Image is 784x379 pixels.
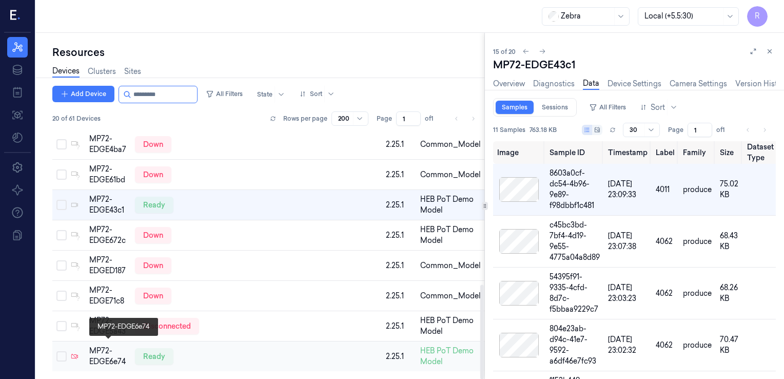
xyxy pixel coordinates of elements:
[652,319,679,371] td: 4062
[386,139,412,150] div: 2.25.1
[89,315,127,337] div: MP72-EDGE5a43
[56,139,67,149] button: Select row
[89,164,127,185] div: MP72-EDGE61bd
[56,260,67,271] button: Select row
[386,169,412,180] div: 2.25.1
[679,141,716,164] th: Family
[550,220,600,263] div: c45bc3bd-7bf4-4d19-9e55-4775a04a8d89
[135,257,171,274] div: down
[608,335,636,355] span: [DATE] 23:02:32
[530,125,557,135] span: 763.18 KB
[386,351,412,362] div: 2.25.1
[493,141,545,164] th: Image
[716,141,743,164] th: Size
[550,324,600,367] div: 804e23ab-d94c-41e7-9592-a6df46e7fc93
[716,216,743,268] td: 68.43 KB
[493,58,776,72] div: MP72-EDGE43c1
[607,79,661,89] a: Device Settings
[386,321,412,332] div: 2.25.1
[386,230,412,241] div: 2.25.1
[679,268,716,319] td: produce
[89,224,127,246] div: MP72-EDGE672c
[743,141,778,164] th: Dataset Type
[652,164,679,216] td: 4011
[52,45,484,60] div: Resources
[89,194,127,216] div: MP72-EDGE43c1
[670,79,727,89] a: Camera Settings
[493,47,516,56] span: 15 of 20
[386,260,412,271] div: 2.25.1
[135,197,173,213] div: ready
[124,66,141,77] a: Sites
[88,66,116,77] a: Clusters
[668,125,683,135] span: Page
[747,6,768,27] button: R
[652,216,679,268] td: 4062
[89,285,127,307] div: MP72-EDGE71c8
[56,291,67,301] button: Select row
[56,321,67,331] button: Select row
[583,78,599,90] a: Data
[550,272,600,315] div: 54395f91-9335-4cfd-8d7c-f5bbaa9229c7
[135,227,171,243] div: down
[52,66,80,78] a: Devices
[679,319,716,371] td: produce
[604,141,652,164] th: Timestamp
[89,134,127,155] div: MP72-EDGE4ba7
[386,291,412,301] div: 2.25.1
[89,346,127,367] div: MP72-EDGE6e74
[608,231,636,251] span: [DATE] 23:07:38
[550,168,600,211] div: 8603a0cf-dc54-4b96-9e89-f98dbbf1c481
[420,139,481,150] span: Common_Model
[420,346,482,367] span: HEB PoT Demo Model
[420,291,481,301] span: Common_Model
[608,283,636,303] span: [DATE] 23:03:23
[52,86,114,102] button: Add Device
[377,114,392,123] span: Page
[536,101,574,114] a: Sessions
[56,230,67,240] button: Select row
[716,268,743,319] td: 68.26 KB
[420,224,482,246] span: HEB PoT Demo Model
[545,141,604,164] th: Sample ID
[652,141,679,164] th: Label
[533,79,575,89] a: Diagnostics
[420,260,481,271] span: Common_Model
[56,351,67,362] button: Select row
[135,166,171,183] div: down
[52,114,101,123] span: 20 of 61 Devices
[420,194,482,216] span: HEB PoT Demo Model
[135,136,171,153] div: down
[585,99,630,116] button: All Filters
[493,79,525,89] a: Overview
[283,114,327,123] p: Rows per page
[89,255,127,276] div: MP72-EDGED187
[741,123,772,137] nav: pagination
[135,288,171,304] div: down
[420,169,481,180] span: Common_Model
[449,111,480,126] nav: pagination
[716,164,743,216] td: 75.02 KB
[420,315,482,337] span: HEB PoT Demo Model
[386,200,412,211] div: 2.25.1
[716,319,743,371] td: 70.47 KB
[496,101,534,114] a: Samples
[679,164,716,216] td: produce
[56,169,67,180] button: Select row
[135,318,199,334] div: disconnected
[135,348,173,365] div: ready
[202,86,247,102] button: All Filters
[493,125,525,135] span: 11 Samples
[679,216,716,268] td: produce
[652,268,679,319] td: 4062
[608,179,636,199] span: [DATE] 23:09:33
[425,114,441,123] span: of 1
[716,125,733,135] span: of 1
[56,200,67,210] button: Select row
